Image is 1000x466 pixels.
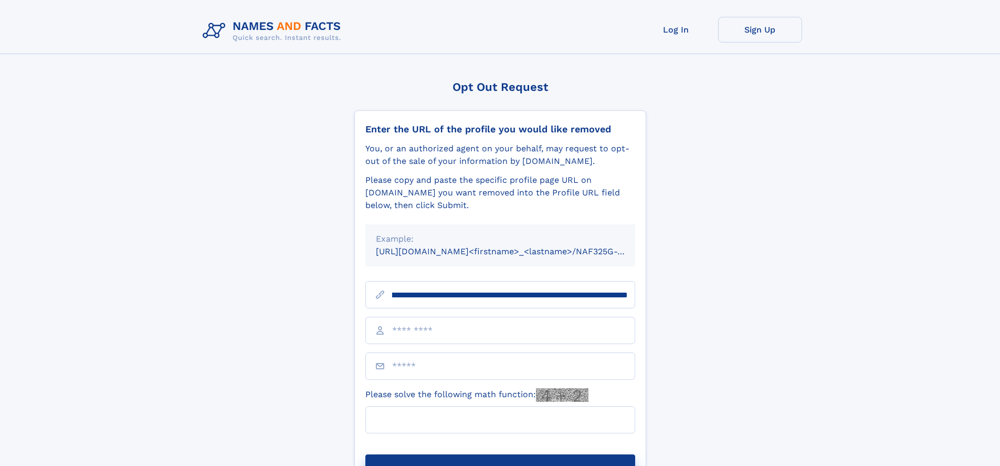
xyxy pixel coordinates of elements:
[365,142,635,168] div: You, or an authorized agent on your behalf, may request to opt-out of the sale of your informatio...
[198,17,350,45] img: Logo Names and Facts
[354,80,646,94] div: Opt Out Request
[718,17,802,43] a: Sign Up
[376,246,655,256] small: [URL][DOMAIN_NAME]<firstname>_<lastname>/NAF325G-xxxxxxxx
[365,123,635,135] div: Enter the URL of the profile you would like removed
[376,233,625,245] div: Example:
[365,174,635,212] div: Please copy and paste the specific profile page URL on [DOMAIN_NAME] you want removed into the Pr...
[634,17,718,43] a: Log In
[365,388,588,402] label: Please solve the following math function:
